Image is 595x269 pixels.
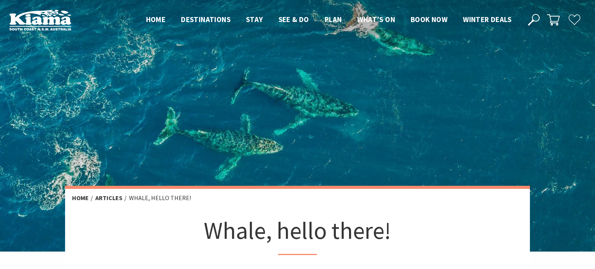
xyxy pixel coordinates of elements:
span: Home [146,15,166,24]
span: Stay [246,15,263,24]
span: Book now [411,15,447,24]
span: See & Do [279,15,309,24]
span: Winter Deals [463,15,511,24]
span: Plan [325,15,342,24]
span: What’s On [357,15,395,24]
img: Kiama Logo [9,9,71,31]
span: Destinations [181,15,230,24]
nav: Main Menu [138,14,519,26]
